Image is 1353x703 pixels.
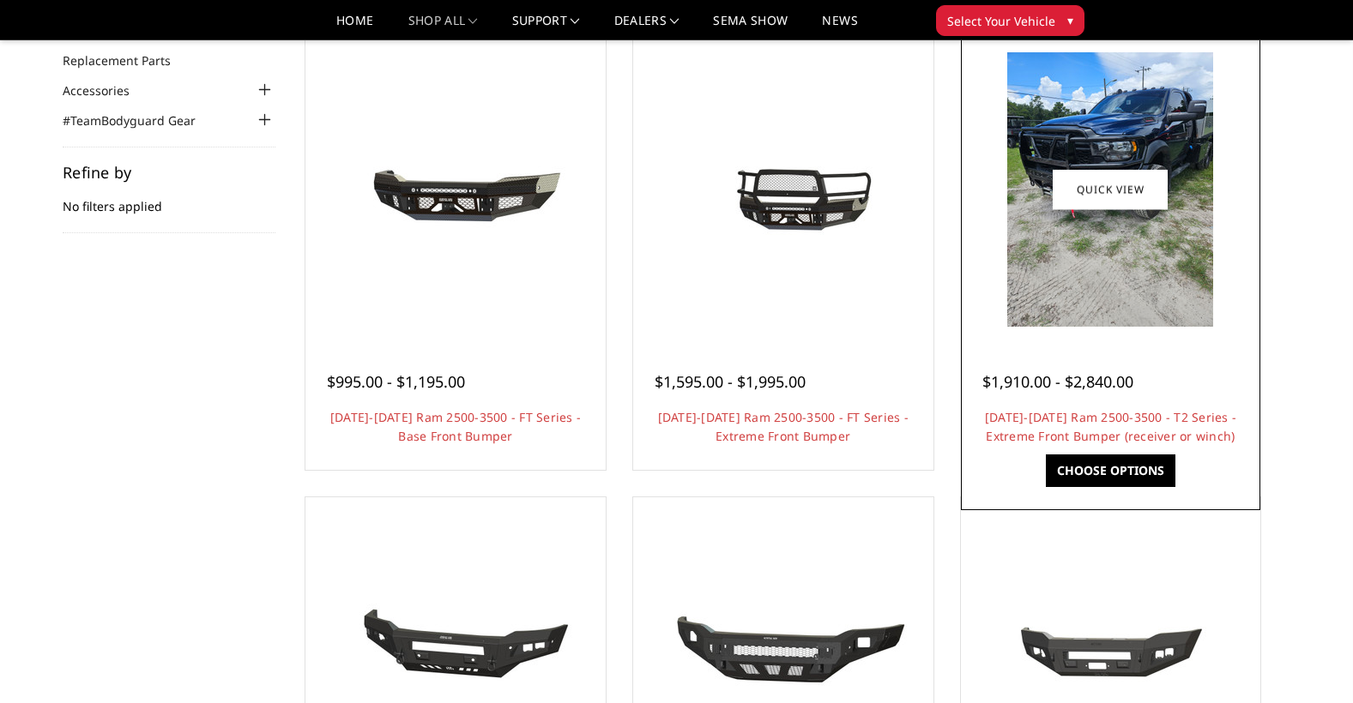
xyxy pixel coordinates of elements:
[327,371,465,392] span: $995.00 - $1,195.00
[1053,169,1168,209] a: Quick view
[63,111,217,129] a: #TeamBodyguard Gear
[1007,52,1213,327] img: 2019-2025 Ram 2500-3500 - T2 Series - Extreme Front Bumper (receiver or winch)
[936,5,1084,36] button: Select Your Vehicle
[655,371,806,392] span: $1,595.00 - $1,995.00
[1046,454,1175,487] a: Choose Options
[318,125,593,254] img: 2019-2025 Ram 2500-3500 - FT Series - Base Front Bumper
[614,15,680,39] a: Dealers
[512,15,580,39] a: Support
[982,371,1133,392] span: $1,910.00 - $2,840.00
[310,44,601,335] a: 2019-2025 Ram 2500-3500 - FT Series - Base Front Bumper
[330,409,581,444] a: [DATE]-[DATE] Ram 2500-3500 - FT Series - Base Front Bumper
[965,44,1257,335] a: 2019-2025 Ram 2500-3500 - T2 Series - Extreme Front Bumper (receiver or winch) 2019-2025 Ram 2500...
[985,409,1236,444] a: [DATE]-[DATE] Ram 2500-3500 - T2 Series - Extreme Front Bumper (receiver or winch)
[713,15,788,39] a: SEMA Show
[336,15,373,39] a: Home
[637,44,929,335] a: 2019-2025 Ram 2500-3500 - FT Series - Extreme Front Bumper 2019-2025 Ram 2500-3500 - FT Series - ...
[63,51,192,69] a: Replacement Parts
[63,165,275,180] h5: Refine by
[658,409,909,444] a: [DATE]-[DATE] Ram 2500-3500 - FT Series - Extreme Front Bumper
[63,81,151,99] a: Accessories
[947,12,1055,30] span: Select Your Vehicle
[408,15,478,39] a: shop all
[1067,11,1073,29] span: ▾
[63,165,275,233] div: No filters applied
[822,15,857,39] a: News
